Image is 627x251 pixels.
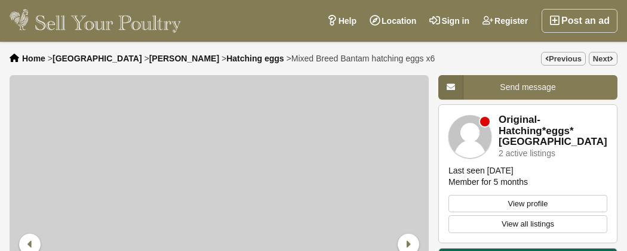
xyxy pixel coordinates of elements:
div: 2 active listings [499,149,555,158]
a: View profile [448,195,607,213]
a: Send message [438,75,617,100]
a: Next [589,52,617,66]
img: Sell Your Poultry [10,9,181,33]
a: Hatching eggs [226,54,284,63]
a: Previous [541,52,586,66]
span: Send message [500,82,555,92]
a: Register [476,9,534,33]
a: Location [363,9,423,33]
li: > [222,54,284,63]
a: Home [22,54,45,63]
a: [PERSON_NAME] [149,54,219,63]
a: View all listings [448,215,607,233]
img: Original-Hatching*eggs*uk [448,115,491,158]
a: Sign in [423,9,476,33]
div: Last seen [DATE] [448,165,514,176]
div: Member for 5 months [448,176,528,187]
span: Mixed Breed Bantam hatching eggs x6 [291,54,435,63]
a: Help [320,9,363,33]
a: Original-Hatching*eggs*[GEOGRAPHIC_DATA] [499,114,607,148]
li: > [287,54,435,63]
a: Post an ad [542,9,617,33]
li: > [48,54,142,63]
a: [GEOGRAPHIC_DATA] [53,54,142,63]
li: > [144,54,219,63]
div: Member is offline [480,117,490,126]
